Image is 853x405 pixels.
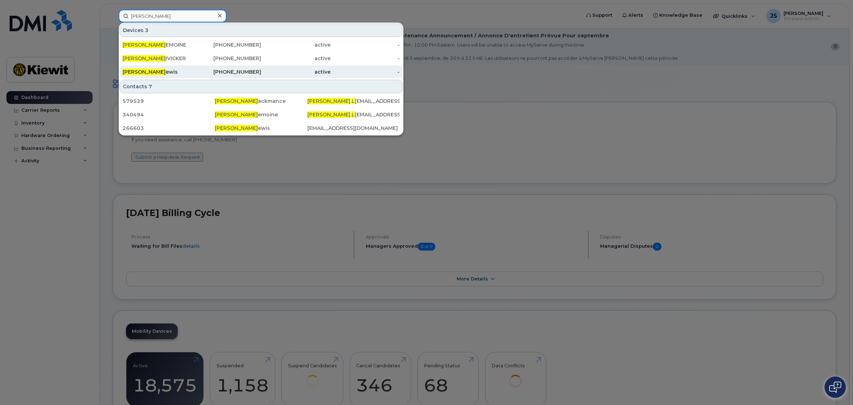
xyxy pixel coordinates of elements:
[120,23,402,37] div: Devices
[829,382,841,393] img: Open chat
[123,55,192,62] div: IVICKER
[352,111,355,118] span: L
[123,111,215,118] div: 340494
[215,98,258,104] span: [PERSON_NAME]
[331,55,400,62] div: -
[215,98,307,105] div: ackmance
[120,65,402,78] a: [PERSON_NAME]ewis[PHONE_NUMBER]active-
[123,98,215,105] div: 579529
[261,41,331,48] div: active
[261,68,331,75] div: active
[120,38,402,51] a: [PERSON_NAME]EMOINE[PHONE_NUMBER]active-
[307,111,350,118] span: [PERSON_NAME]
[120,52,402,65] a: [PERSON_NAME]IVICKER[PHONE_NUMBER]active-
[215,111,307,118] div: emoine
[123,41,192,48] div: EMOINE
[123,55,166,62] span: [PERSON_NAME]
[149,83,152,90] span: 7
[307,98,400,105] div: . [EMAIL_ADDRESS][PERSON_NAME][DOMAIN_NAME]
[307,125,400,132] div: [EMAIL_ADDRESS][DOMAIN_NAME]
[192,68,261,75] div: [PHONE_NUMBER]
[145,27,149,34] span: 3
[307,111,400,118] div: . [EMAIL_ADDRESS][PERSON_NAME][DOMAIN_NAME]
[352,98,355,104] span: L
[120,108,402,121] a: 340494[PERSON_NAME]emoine[PERSON_NAME].L[EMAIL_ADDRESS][PERSON_NAME][DOMAIN_NAME]
[192,41,261,48] div: [PHONE_NUMBER]
[215,125,258,131] span: [PERSON_NAME]
[120,95,402,107] a: 579529[PERSON_NAME]ackmance[PERSON_NAME].L[EMAIL_ADDRESS][PERSON_NAME][DOMAIN_NAME]
[331,68,400,75] div: -
[123,125,215,132] div: 266603
[307,98,350,104] span: [PERSON_NAME]
[215,111,258,118] span: [PERSON_NAME]
[192,55,261,62] div: [PHONE_NUMBER]
[120,122,402,135] a: 266603[PERSON_NAME]ewis[EMAIL_ADDRESS][DOMAIN_NAME]
[331,41,400,48] div: -
[123,68,192,75] div: ewis
[120,80,402,93] div: Contacts
[215,125,307,132] div: ewis
[123,42,166,48] span: [PERSON_NAME]
[261,55,331,62] div: active
[123,69,166,75] span: [PERSON_NAME]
